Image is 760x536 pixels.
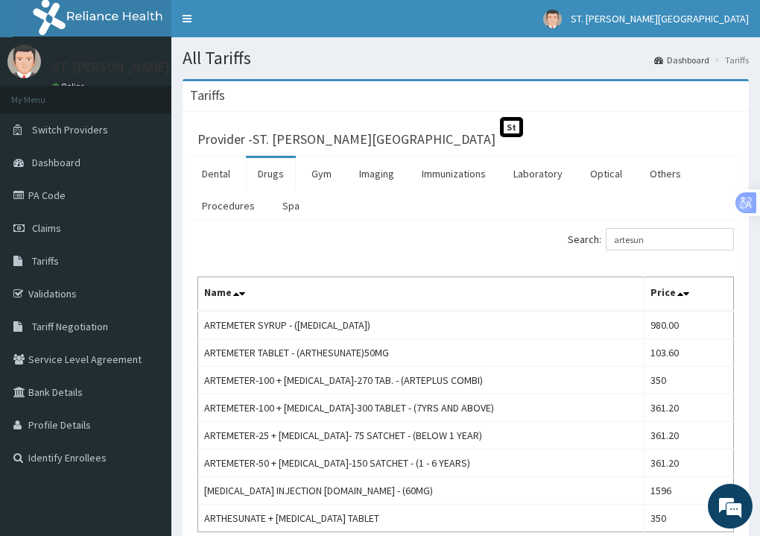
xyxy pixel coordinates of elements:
[198,277,645,312] th: Name
[86,168,206,319] span: We're online!
[52,81,88,92] a: Online
[198,505,645,532] td: ARTHESUNATE + [MEDICAL_DATA] TABLET
[32,320,108,333] span: Tariff Negotiation
[645,367,734,394] td: 350
[501,158,574,189] a: Laboratory
[654,54,709,66] a: Dashboard
[32,156,80,169] span: Dashboard
[32,123,108,136] span: Switch Providers
[183,48,749,68] h1: All Tariffs
[300,158,343,189] a: Gym
[638,158,693,189] a: Others
[246,158,296,189] a: Drugs
[645,277,734,312] th: Price
[198,339,645,367] td: ARTEMETER TABLET - (ARTHESUNATE)50MG
[347,158,406,189] a: Imaging
[645,394,734,422] td: 361.20
[7,45,41,78] img: User Image
[190,190,267,221] a: Procedures
[500,117,523,137] span: St
[198,394,645,422] td: ARTEMETER-100 + [MEDICAL_DATA]-300 TABLET - (7YRS AND ABOVE)
[190,158,242,189] a: Dental
[606,228,734,250] input: Search:
[244,7,280,43] div: Minimize live chat window
[571,12,749,25] span: ST. [PERSON_NAME][GEOGRAPHIC_DATA]
[198,450,645,477] td: ARTEMETER-50 + [MEDICAL_DATA]-150 SATCHET - (1 - 6 YEARS)
[190,89,225,102] h3: Tariffs
[198,367,645,394] td: ARTEMETER-100 + [MEDICAL_DATA]-270 TAB. - (ARTEPLUS COMBI)
[568,228,734,250] label: Search:
[197,133,495,146] h3: Provider - ST. [PERSON_NAME][GEOGRAPHIC_DATA]
[645,505,734,532] td: 350
[198,477,645,505] td: [MEDICAL_DATA] INJECTION [DOMAIN_NAME] - (60MG)
[578,158,634,189] a: Optical
[645,422,734,450] td: 361.20
[77,83,250,103] div: Chat with us now
[543,10,562,28] img: User Image
[711,54,749,66] li: Tariffs
[270,190,311,221] a: Spa
[410,158,498,189] a: Immunizations
[32,221,61,235] span: Claims
[28,75,60,112] img: d_794563401_company_1708531726252_794563401
[52,60,293,74] p: ST. [PERSON_NAME][GEOGRAPHIC_DATA]
[645,311,734,339] td: 980.00
[198,422,645,450] td: ARTEMETER-25 + [MEDICAL_DATA]- 75 SATCHET - (BELOW 1 YEAR)
[198,311,645,339] td: ARTEMETER SYRUP - ([MEDICAL_DATA])
[32,254,59,268] span: Tariffs
[645,339,734,367] td: 103.60
[7,368,284,420] textarea: Type your message and hit 'Enter'
[645,477,734,505] td: 1596
[645,450,734,477] td: 361.20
